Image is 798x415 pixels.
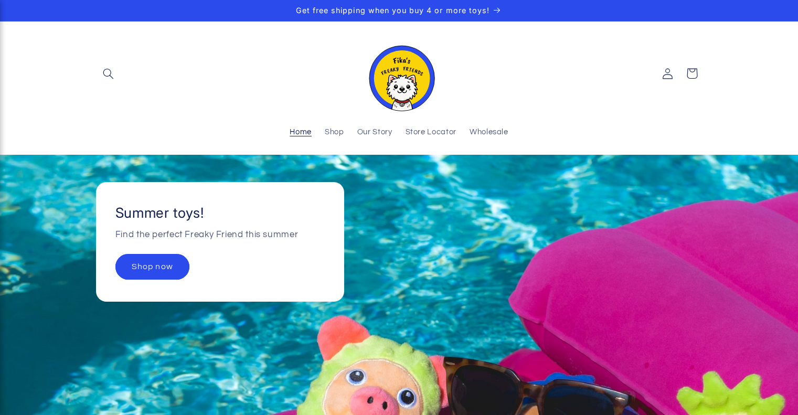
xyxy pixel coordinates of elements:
summary: Search [96,61,120,86]
span: Wholesale [470,127,508,137]
a: Shop [318,121,350,144]
a: Fika's Freaky Friends [358,32,440,115]
span: Shop [325,127,344,137]
h2: Summer toys! [115,204,204,222]
a: Shop now [115,254,189,280]
a: Store Locator [399,121,463,144]
span: Get free shipping when you buy 4 or more toys! [296,6,490,15]
p: Find the perfect Freaky Friend this summer [115,228,298,243]
a: Home [283,121,318,144]
img: Fika's Freaky Friends [363,36,436,111]
span: Our Story [357,127,392,137]
span: Home [290,127,312,137]
span: Store Locator [406,127,456,137]
a: Wholesale [463,121,515,144]
a: Our Story [350,121,399,144]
